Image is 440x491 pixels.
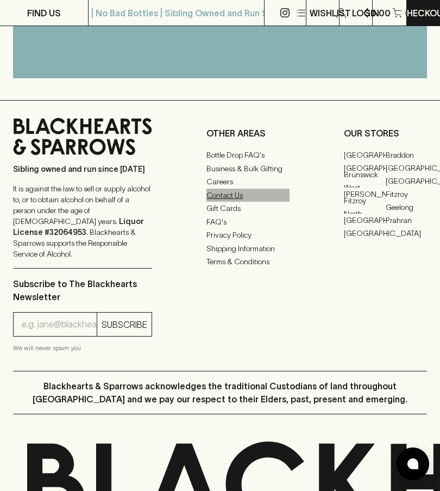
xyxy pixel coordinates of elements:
a: Prahran [386,214,428,227]
p: Login [352,7,379,20]
a: Fitzroy North [344,201,386,214]
a: Contact Us [206,189,290,202]
a: [GEOGRAPHIC_DATA] [386,175,428,188]
a: Brunswick West [344,175,386,188]
p: FIND US [27,7,61,20]
a: [GEOGRAPHIC_DATA] [344,161,386,175]
p: SUBSCRIBE [102,318,147,331]
input: e.g. jane@blackheartsandsparrows.com.au [22,316,97,333]
a: [GEOGRAPHIC_DATA] [344,148,386,161]
p: Sibling owned and run since [DATE] [13,164,152,175]
a: Bottle Drop FAQ's [206,149,290,162]
p: Blackhearts & Sparrows acknowledges the traditional Custodians of land throughout [GEOGRAPHIC_DAT... [21,380,419,406]
a: Careers [206,176,290,189]
a: [GEOGRAPHIC_DATA] [344,214,386,227]
button: SUBSCRIBE [97,313,152,336]
a: [PERSON_NAME] [344,188,386,201]
a: Terms & Conditions [206,256,290,269]
a: Gift Cards [206,202,290,215]
a: Business & Bulk Gifting [206,162,290,175]
img: bubble-icon [407,458,418,469]
a: [GEOGRAPHIC_DATA] [344,227,386,240]
p: We will never spam you [13,343,152,353]
a: Braddon [386,148,428,161]
a: Privacy Policy [206,229,290,242]
a: Fitzroy [386,188,428,201]
a: [GEOGRAPHIC_DATA] [386,161,428,175]
a: Geelong [386,201,428,214]
p: $0.00 [364,7,391,20]
p: OUR STORES [344,127,427,140]
a: Shipping Information [206,242,290,255]
p: It is against the law to sell or supply alcohol to, or to obtain alcohol on behalf of a person un... [13,183,152,259]
p: Wishlist [310,7,351,20]
p: Subscribe to The Blackhearts Newsletter [13,277,152,303]
a: FAQ's [206,215,290,228]
p: OTHER AREAS [206,127,290,140]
